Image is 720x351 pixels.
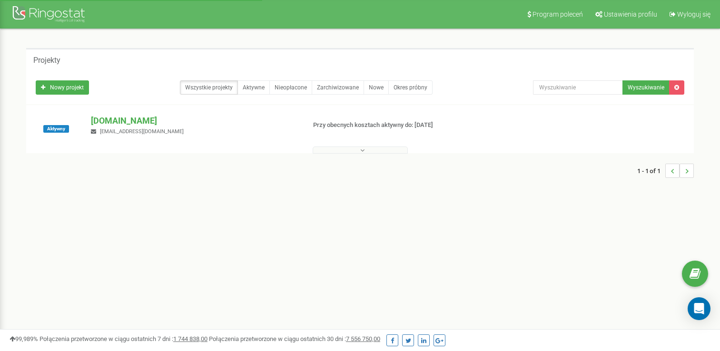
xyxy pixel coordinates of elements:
button: Wyszukiwanie [622,80,670,95]
span: 1 - 1 of 1 [637,164,665,178]
span: Połączenia przetworzone w ciągu ostatnich 30 dni : [209,335,380,342]
span: Ustawienia profilu [604,10,657,18]
a: Okres próbny [388,80,433,95]
a: Wszystkie projekty [180,80,238,95]
span: [EMAIL_ADDRESS][DOMAIN_NAME] [100,128,184,135]
a: Nowy projekt [36,80,89,95]
h5: Projekty [33,56,60,65]
span: Wyloguj się [677,10,710,18]
div: Open Intercom Messenger [688,297,710,320]
span: 99,989% [10,335,38,342]
a: Nowe [364,80,389,95]
p: [DOMAIN_NAME] [91,115,297,127]
input: Wyszukiwanie [533,80,623,95]
u: 1 744 838,00 [173,335,207,342]
a: Aktywne [237,80,270,95]
nav: ... [637,154,694,187]
span: Aktywny [43,125,69,133]
a: Zarchiwizowane [312,80,364,95]
span: Połączenia przetworzone w ciągu ostatnich 7 dni : [39,335,207,342]
a: Nieopłacone [269,80,312,95]
span: Program poleceń [533,10,583,18]
u: 7 556 750,00 [346,335,380,342]
p: Przy obecnych kosztach aktywny do: [DATE] [313,121,464,130]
